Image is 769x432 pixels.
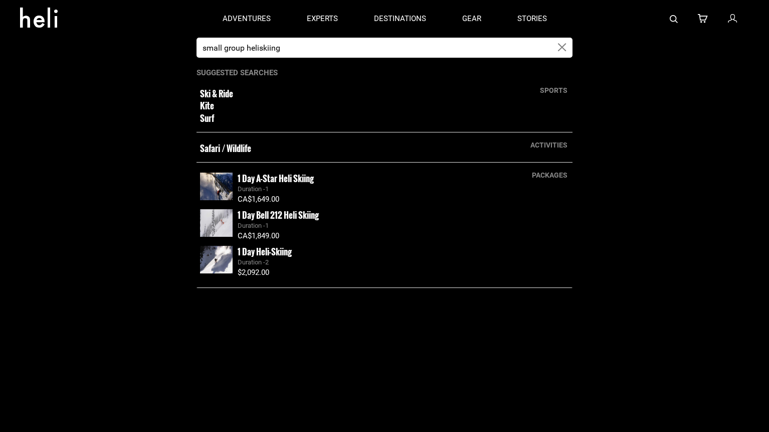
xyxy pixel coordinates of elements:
[265,258,269,266] span: 2
[238,185,569,194] div: Duration -
[307,14,338,24] p: experts
[200,142,495,155] small: Safari / Wildlife
[238,245,292,258] small: 1 Day Heli-Skiing
[374,14,426,24] p: destinations
[200,246,233,273] img: images
[238,221,569,231] div: Duration -
[238,268,269,277] span: $2,092.00
[265,185,269,193] span: 1
[265,222,269,229] span: 1
[197,38,552,58] input: Search by Sport, Trip or Operator
[238,195,279,204] span: CA$1,649.00
[238,258,569,267] div: Duration -
[525,140,572,150] div: activities
[223,14,271,24] p: adventures
[238,209,319,221] small: 1 Day Bell 212 Heli Skiing
[197,68,572,78] p: Suggested Searches
[527,170,572,180] div: packages
[200,112,495,124] small: Surf
[200,209,233,237] img: images
[200,100,495,112] small: Kite
[535,85,572,95] div: sports
[200,88,495,100] small: Ski & Ride
[238,172,314,185] small: 1 Day A-Star Heli Skiing
[670,15,678,23] img: search-bar-icon.svg
[200,173,233,200] img: images
[238,231,279,240] span: CA$1,849.00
